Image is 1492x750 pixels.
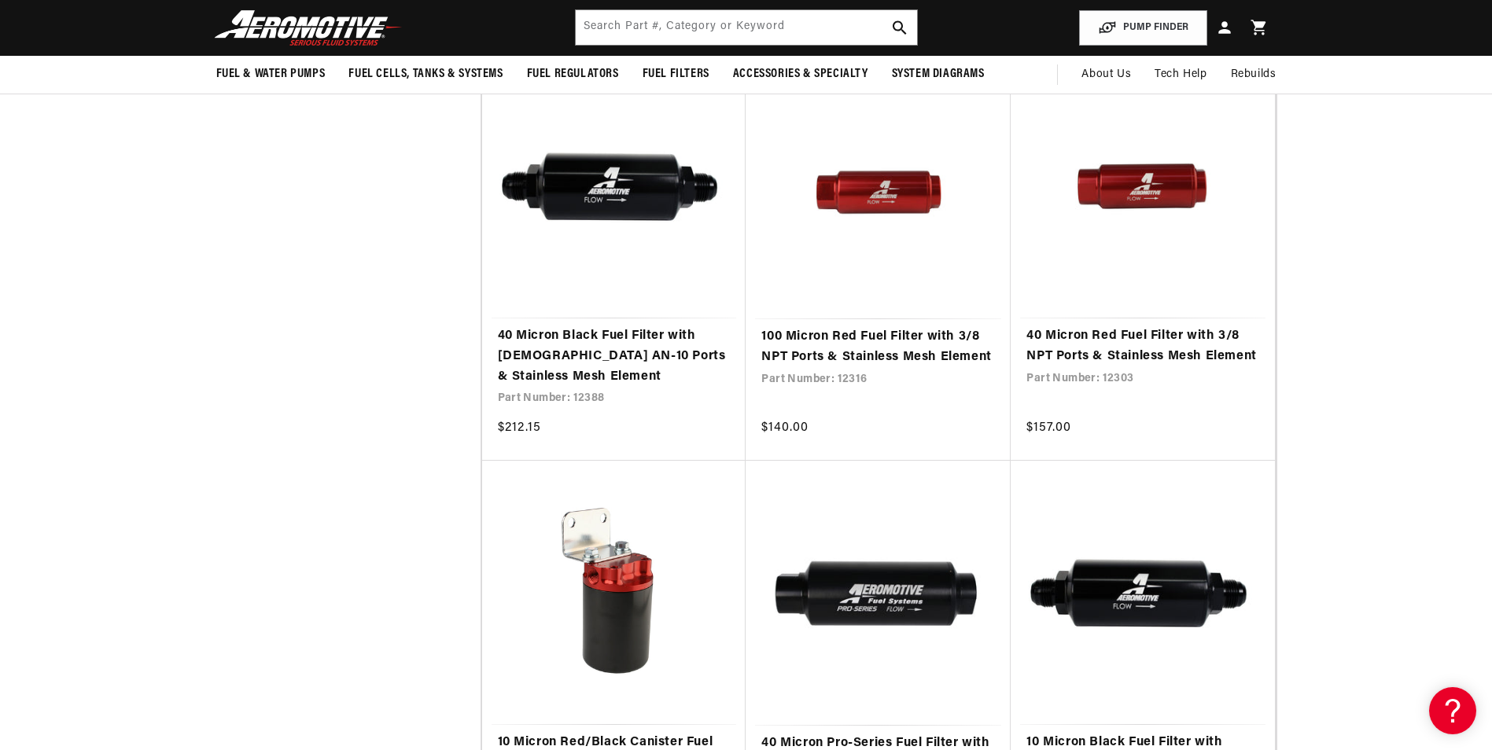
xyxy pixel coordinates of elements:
a: 40 Micron Black Fuel Filter with [DEMOGRAPHIC_DATA] AN-10 Ports & Stainless Mesh Element [498,326,731,387]
span: Fuel Regulators [527,66,619,83]
button: PUMP FINDER [1079,10,1207,46]
span: Fuel Filters [643,66,709,83]
summary: Accessories & Specialty [721,56,880,93]
summary: Fuel Filters [631,56,721,93]
img: Aeromotive [210,9,407,46]
span: Fuel Cells, Tanks & Systems [348,66,503,83]
span: System Diagrams [892,66,985,83]
span: Fuel & Water Pumps [216,66,326,83]
input: Search by Part Number, Category or Keyword [576,10,917,45]
span: Rebuilds [1231,66,1276,83]
summary: Fuel & Water Pumps [204,56,337,93]
span: About Us [1081,68,1131,80]
a: About Us [1070,56,1143,94]
span: Accessories & Specialty [733,66,868,83]
summary: Tech Help [1143,56,1218,94]
button: search button [882,10,917,45]
summary: Fuel Regulators [515,56,631,93]
span: Tech Help [1155,66,1206,83]
a: 100 Micron Red Fuel Filter with 3/8 NPT Ports & Stainless Mesh Element [761,327,995,367]
summary: Fuel Cells, Tanks & Systems [337,56,514,93]
summary: System Diagrams [880,56,997,93]
a: 40 Micron Red Fuel Filter with 3/8 NPT Ports & Stainless Mesh Element [1026,326,1259,366]
summary: Rebuilds [1219,56,1288,94]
